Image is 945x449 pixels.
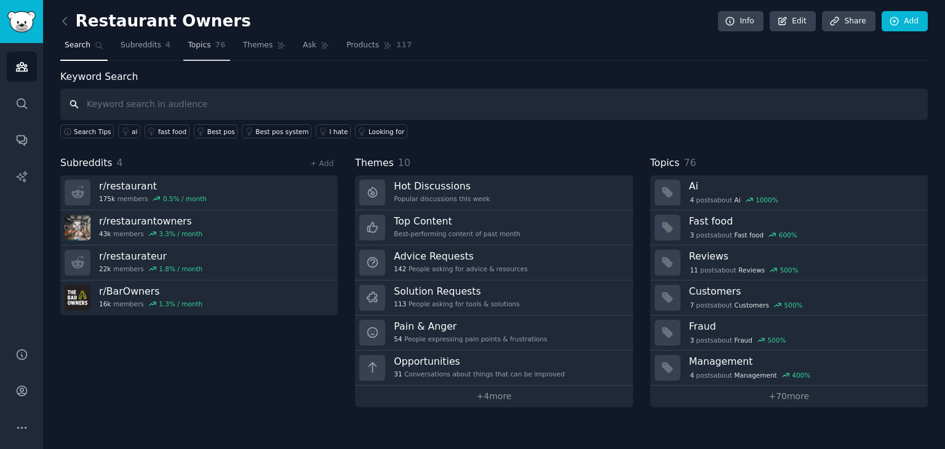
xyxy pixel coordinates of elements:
[689,229,799,240] div: post s about
[650,210,928,245] a: Fast food3postsaboutFast food600%
[690,301,694,309] span: 7
[650,316,928,351] a: Fraud3postsaboutFraud500%
[60,210,338,245] a: r/restaurantowners43kmembers3.3% / month
[60,124,114,138] button: Search Tips
[118,124,140,138] a: ai
[689,355,919,368] h3: Management
[822,11,875,32] a: Share
[355,175,632,210] a: Hot DiscussionsPopular discussions this week
[398,157,410,169] span: 10
[242,124,311,138] a: Best pos system
[684,157,696,169] span: 76
[346,40,379,51] span: Products
[394,194,490,203] div: Popular discussions this week
[116,36,175,61] a: Subreddits4
[60,71,138,82] label: Keyword Search
[689,320,919,333] h3: Fraud
[770,11,816,32] a: Edit
[689,194,780,205] div: post s about
[298,36,333,61] a: Ask
[784,301,803,309] div: 500 %
[243,40,273,51] span: Themes
[394,355,565,368] h3: Opportunities
[355,386,632,407] a: +4more
[99,285,202,298] h3: r/ BarOwners
[65,40,90,51] span: Search
[394,335,402,343] span: 54
[690,196,694,204] span: 4
[194,124,238,138] a: Best pos
[689,215,919,228] h3: Fast food
[355,280,632,316] a: Solution Requests113People asking for tools & solutions
[316,124,351,138] a: I hate
[60,36,108,61] a: Search
[779,231,797,239] div: 600 %
[735,231,764,239] span: Fast food
[369,127,405,136] div: Looking for
[355,351,632,386] a: Opportunities31Conversations about things that can be improved
[650,280,928,316] a: Customers7postsaboutCustomers500%
[355,316,632,351] a: Pain & Anger54People expressing pain points & frustrations
[99,229,202,238] div: members
[60,89,928,120] input: Keyword search in audience
[394,285,519,298] h3: Solution Requests
[121,40,161,51] span: Subreddits
[718,11,764,32] a: Info
[689,370,811,381] div: post s about
[99,300,111,308] span: 16k
[355,245,632,280] a: Advice Requests142People asking for advice & resources
[394,335,547,343] div: People expressing pain points & frustrations
[394,250,527,263] h3: Advice Requests
[99,215,202,228] h3: r/ restaurantowners
[689,250,919,263] h3: Reviews
[394,264,406,273] span: 142
[689,300,804,311] div: post s about
[329,127,348,136] div: I hate
[767,336,786,344] div: 500 %
[7,11,36,33] img: GummySearch logo
[735,301,769,309] span: Customers
[792,371,810,379] div: 400 %
[158,127,186,136] div: fast food
[650,351,928,386] a: Management4postsaboutManagement400%
[735,196,741,204] span: Ai
[735,336,752,344] span: Fraud
[650,245,928,280] a: Reviews11postsaboutReviews500%
[117,157,123,169] span: 4
[60,156,113,171] span: Subreddits
[65,215,90,240] img: restaurantowners
[60,175,338,210] a: r/restaurant175kmembers0.5% / month
[207,127,235,136] div: Best pos
[394,370,402,378] span: 31
[60,245,338,280] a: r/restaurateur22kmembers1.8% / month
[60,280,338,316] a: r/BarOwners16kmembers1.3% / month
[355,156,394,171] span: Themes
[394,370,565,378] div: Conversations about things that can be improved
[188,40,210,51] span: Topics
[690,231,694,239] span: 3
[159,229,202,238] div: 3.3 % / month
[99,250,202,263] h3: r/ restaurateur
[689,285,919,298] h3: Customers
[689,335,787,346] div: post s about
[689,180,919,193] h3: Ai
[394,300,519,308] div: People asking for tools & solutions
[183,36,229,61] a: Topics76
[738,266,765,274] span: Reviews
[690,336,694,344] span: 3
[145,124,189,138] a: fast food
[690,266,698,274] span: 11
[735,371,777,379] span: Management
[99,229,111,238] span: 43k
[99,264,202,273] div: members
[394,300,406,308] span: 113
[99,264,111,273] span: 22k
[882,11,928,32] a: Add
[650,175,928,210] a: Ai4postsaboutAi1000%
[215,40,226,51] span: 76
[239,36,290,61] a: Themes
[99,180,207,193] h3: r/ restaurant
[74,127,111,136] span: Search Tips
[163,194,207,203] div: 0.5 % / month
[342,36,416,61] a: Products117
